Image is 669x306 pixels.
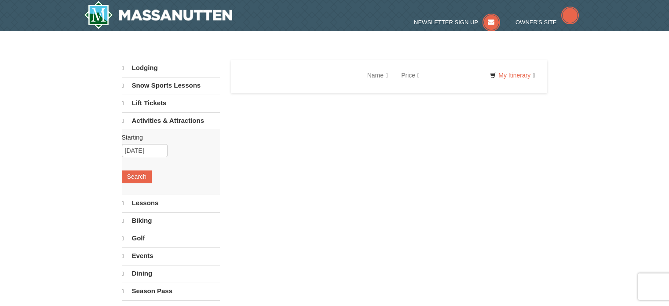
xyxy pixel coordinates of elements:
img: Massanutten Resort Logo [84,1,233,29]
a: Newsletter Sign Up [414,19,500,26]
a: Activities & Attractions [122,112,220,129]
label: Starting [122,133,213,142]
a: Biking [122,212,220,229]
a: Massanutten Resort [84,1,233,29]
a: Dining [122,265,220,282]
a: Golf [122,230,220,247]
a: Season Pass [122,283,220,299]
a: Lift Tickets [122,95,220,111]
a: Events [122,247,220,264]
a: Snow Sports Lessons [122,77,220,94]
a: Owner's Site [515,19,579,26]
a: My Itinerary [484,69,541,82]
a: Name [361,66,395,84]
button: Search [122,170,152,183]
a: Lessons [122,195,220,211]
span: Owner's Site [515,19,557,26]
a: Lodging [122,60,220,76]
a: Price [395,66,426,84]
span: Newsletter Sign Up [414,19,478,26]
